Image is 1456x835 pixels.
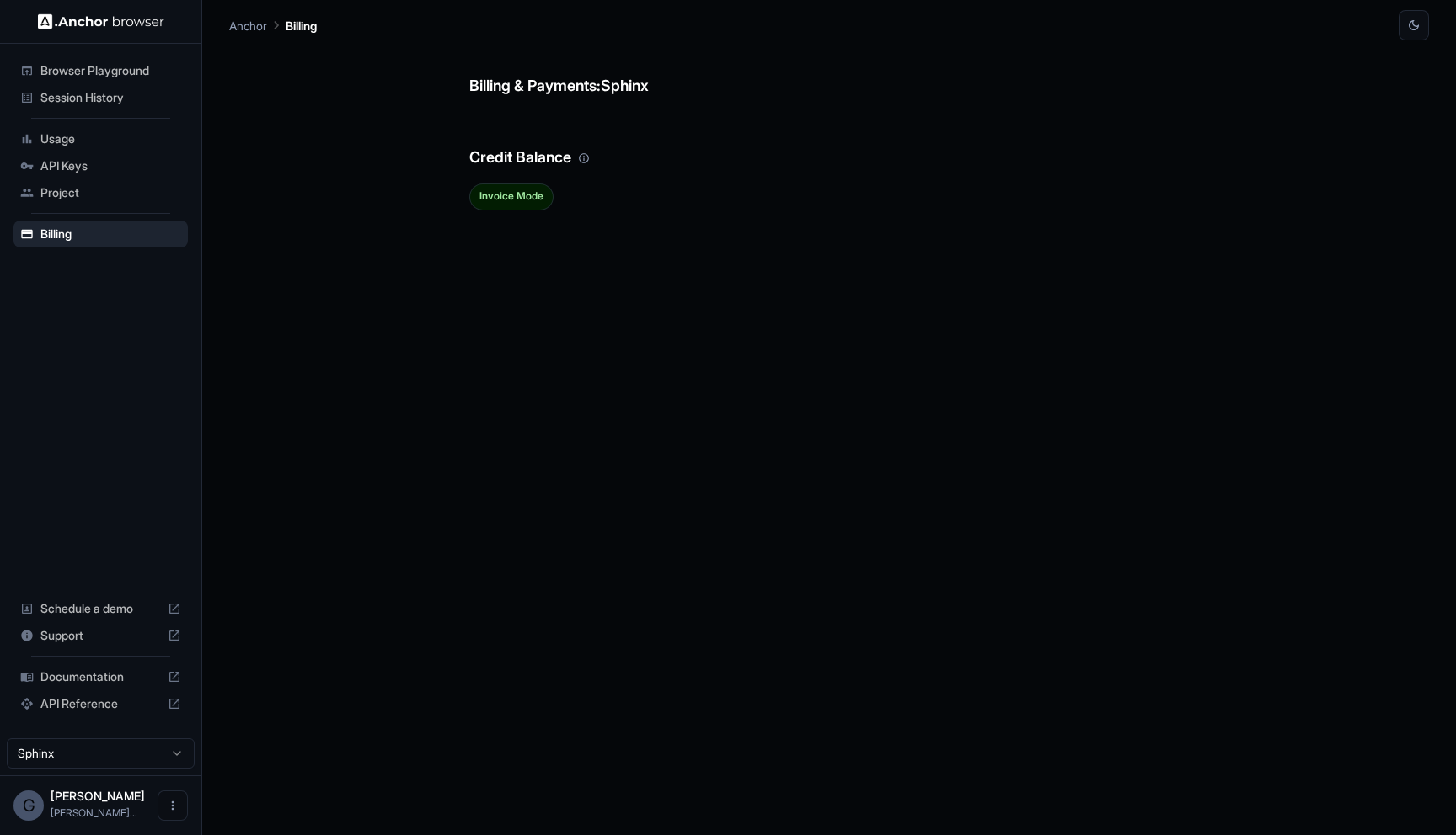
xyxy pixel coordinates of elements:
span: Gabriel Taboada [51,789,145,803]
span: API Keys [40,157,181,174]
span: Invoice Mode [470,190,553,202]
nav: breadcrumb [229,16,317,35]
div: API Keys [13,152,188,179]
span: Usage [40,130,181,147]
span: gabriel@sphinxhq.com [51,806,137,819]
div: Schedule a demo [13,595,188,622]
span: Billing [40,226,181,242]
div: Support [13,622,188,649]
div: Billing [13,221,188,247]
span: Project [40,184,181,201]
img: Anchor Logo [38,13,164,29]
div: API Reference [13,690,188,717]
div: Project [13,179,188,206]
div: G [13,790,44,821]
h6: Billing & Payments: Sphinx [469,40,1189,98]
div: Session History [13,84,188,111]
button: Open menu [158,790,188,821]
span: API Reference [40,695,161,712]
span: Support [40,627,161,644]
p: Anchor [229,17,267,35]
span: Schedule a demo [40,600,161,617]
span: Browser Playground [40,62,181,79]
div: Documentation [13,663,188,690]
span: Session History [40,89,181,106]
p: Billing [286,17,317,35]
span: Documentation [40,668,161,685]
h6: Credit Balance [469,112,1189,170]
svg: Your credit balance will be consumed as you use the API. Visit the usage page to view a breakdown... [578,152,590,164]
div: Browser Playground [13,57,188,84]
div: Usage [13,125,188,152]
